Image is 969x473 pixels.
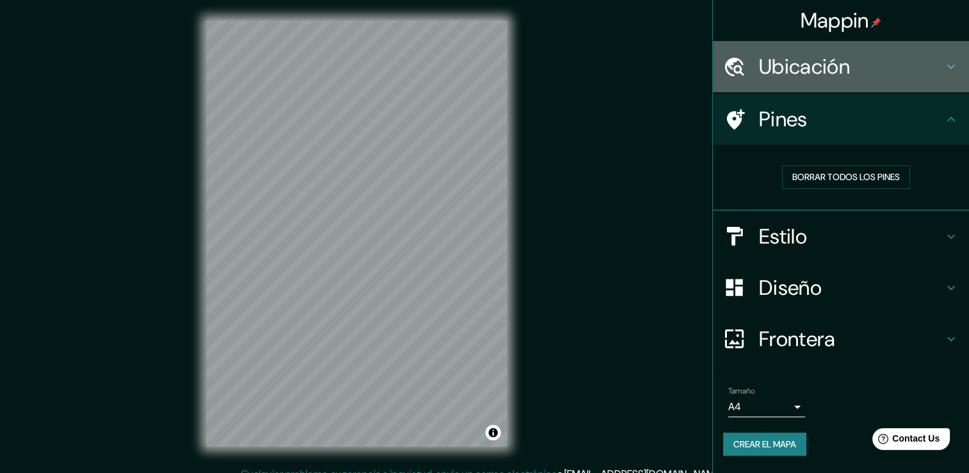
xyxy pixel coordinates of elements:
[782,165,910,189] button: Borrar todos los pines
[733,436,796,452] font: Crear el mapa
[759,326,943,352] h4: Frontera
[723,433,806,456] button: Crear el mapa
[713,41,969,92] div: Ubicación
[759,54,943,79] h4: Ubicación
[713,313,969,365] div: Frontera
[871,17,881,28] img: pin-icon.png
[728,385,754,396] label: Tamaño
[713,94,969,145] div: Pines
[801,7,869,34] font: Mappin
[713,262,969,313] div: Diseño
[713,211,969,262] div: Estilo
[485,425,501,440] button: Alternar atribución
[759,106,943,132] h4: Pines
[759,275,943,301] h4: Diseño
[728,397,805,417] div: A4
[759,224,943,249] h4: Estilo
[792,169,900,185] font: Borrar todos los pines
[206,21,507,447] canvas: Mapa
[855,423,955,459] iframe: Help widget launcher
